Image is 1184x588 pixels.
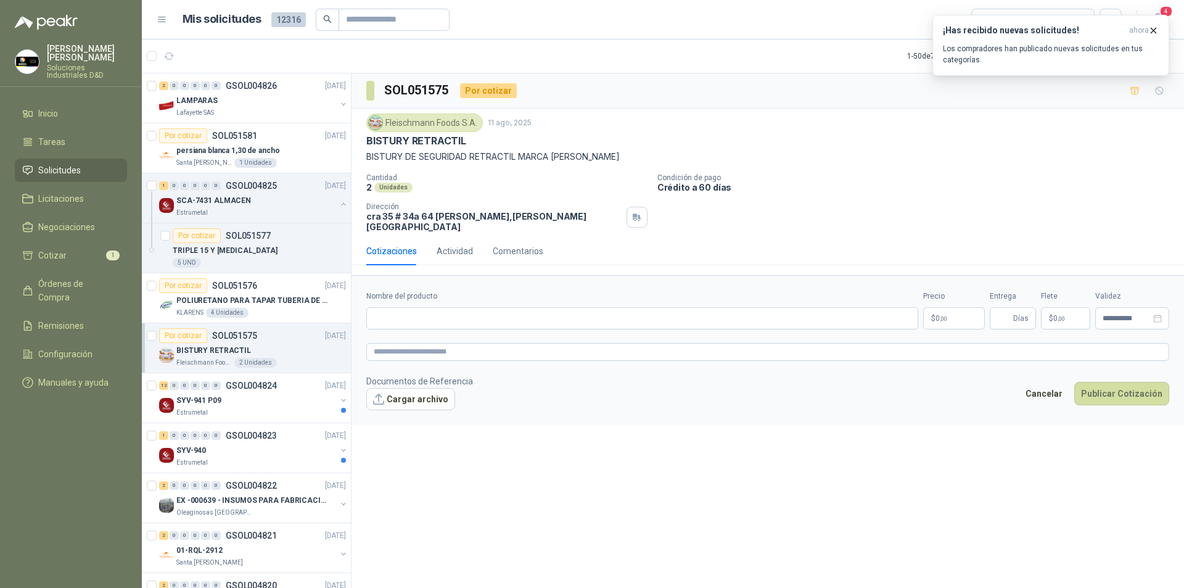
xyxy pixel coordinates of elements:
button: ¡Has recibido nuevas solicitudes!ahora Los compradores han publicado nuevas solicitudes en tus ca... [932,15,1169,76]
span: 1 [106,251,120,260]
p: SYV-940 [176,445,206,457]
a: Tareas [15,130,127,154]
button: Publicar Cotización [1074,382,1169,405]
p: Dirección [366,202,622,211]
a: Licitaciones [15,187,127,210]
label: Entrega [990,291,1036,302]
div: Todas [979,13,1005,27]
p: BISTURY RETRACTIL [176,345,251,357]
div: 0 [212,481,221,490]
p: GSOL004824 [226,381,277,390]
p: Santa [PERSON_NAME] [176,558,243,568]
div: 12 [159,381,168,390]
p: Oleaginosas [GEOGRAPHIC_DATA][PERSON_NAME] [176,508,254,518]
p: Crédito a 60 días [657,182,1179,193]
p: SOL051575 [212,331,257,340]
p: [DATE] [325,430,346,442]
p: SOL051577 [226,231,271,240]
div: 2 [159,81,168,90]
p: LAMPARAS [176,95,218,107]
p: SOL051581 [212,131,257,140]
div: 0 [180,181,189,190]
div: 0 [212,181,221,190]
div: 0 [170,481,179,490]
span: Tareas [38,135,65,149]
p: GSOL004826 [226,81,277,90]
div: 0 [201,431,210,440]
p: Estrumetal [176,208,208,218]
div: Por cotizar [159,128,207,143]
p: persiana blanca 1,30 de ancho [176,145,280,157]
button: 4 [1147,9,1169,31]
label: Precio [923,291,985,302]
a: Negociaciones [15,215,127,239]
p: Documentos de Referencia [366,375,473,388]
p: SCA-7431 ALMACEN [176,195,251,207]
span: Negociaciones [38,220,95,234]
div: Actividad [437,244,473,258]
p: SYV-941 P09 [176,395,221,407]
div: 0 [191,181,200,190]
img: Company Logo [159,298,174,313]
p: BISTURY RETRACTIL [366,135,466,147]
span: Manuales y ayuda [38,376,109,389]
div: Por cotizar [460,83,517,98]
p: $0,00 [923,307,985,329]
div: 1 [159,181,168,190]
img: Company Logo [369,116,382,130]
div: 0 [180,531,189,540]
span: Remisiones [38,319,84,333]
span: ahora [1129,25,1149,36]
a: Por cotizarSOL051577TRIPLE 15 Y [MEDICAL_DATA]5 UND [142,223,351,273]
p: Los compradores han publicado nuevas solicitudes en tus categorías. [943,43,1159,65]
button: Cancelar [1019,382,1069,405]
p: GSOL004821 [226,531,277,540]
div: 0 [191,481,200,490]
a: Solicitudes [15,159,127,182]
div: 4 Unidades [206,308,249,318]
a: 2 0 0 0 0 0 GSOL004821[DATE] Company Logo01-RQL-2912Santa [PERSON_NAME] [159,528,348,568]
p: Condición de pago [657,173,1179,182]
a: 1 0 0 0 0 0 GSOL004825[DATE] Company LogoSCA-7431 ALMACENEstrumetal [159,178,348,218]
p: cra 35 # 34a 64 [PERSON_NAME] , [PERSON_NAME][GEOGRAPHIC_DATA] [366,211,622,232]
div: 1 Unidades [234,158,277,168]
p: [DATE] [325,330,346,342]
span: $ [1049,315,1053,322]
span: 0 [1053,315,1065,322]
div: 2 Unidades [234,358,277,368]
p: 11 ago, 2025 [488,117,532,129]
p: [PERSON_NAME] [PERSON_NAME] [47,44,127,62]
a: Inicio [15,102,127,125]
span: Configuración [38,347,92,361]
span: search [323,15,332,23]
a: Órdenes de Compra [15,272,127,309]
div: 0 [201,381,210,390]
div: 0 [170,381,179,390]
a: Cotizar1 [15,244,127,267]
p: BISTURY DE SEGURIDAD RETRACTIL MARCA [PERSON_NAME] [366,150,1169,164]
div: Cotizaciones [366,244,417,258]
span: 12316 [271,12,306,27]
div: 0 [201,481,210,490]
p: POLIURETANO PARA TAPAR TUBERIA DE SENSORES DE NIVEL DEL BANCO DE HIELO [176,295,330,307]
div: Por cotizar [159,328,207,343]
div: Por cotizar [173,228,221,243]
p: [DATE] [325,80,346,92]
p: [DATE] [325,530,346,542]
div: 0 [170,181,179,190]
img: Company Logo [159,198,174,213]
p: Cantidad [366,173,647,182]
div: 0 [170,431,179,440]
p: SOL051576 [212,281,257,290]
h3: ¡Has recibido nuevas solicitudes! [943,25,1124,36]
div: 5 UND [173,258,201,268]
p: [DATE] [325,480,346,492]
span: 4 [1159,6,1173,17]
span: close-circle [1153,314,1162,323]
p: Estrumetal [176,458,208,468]
img: Company Logo [159,98,174,113]
label: Flete [1041,291,1090,302]
a: Por cotizarSOL051576[DATE] Company LogoPOLIURETANO PARA TAPAR TUBERIA DE SENSORES DE NIVEL DEL BA... [142,273,351,323]
a: 2 0 0 0 0 0 GSOL004826[DATE] Company LogoLAMPARASLafayette SAS [159,78,348,118]
div: 1 [159,431,168,440]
